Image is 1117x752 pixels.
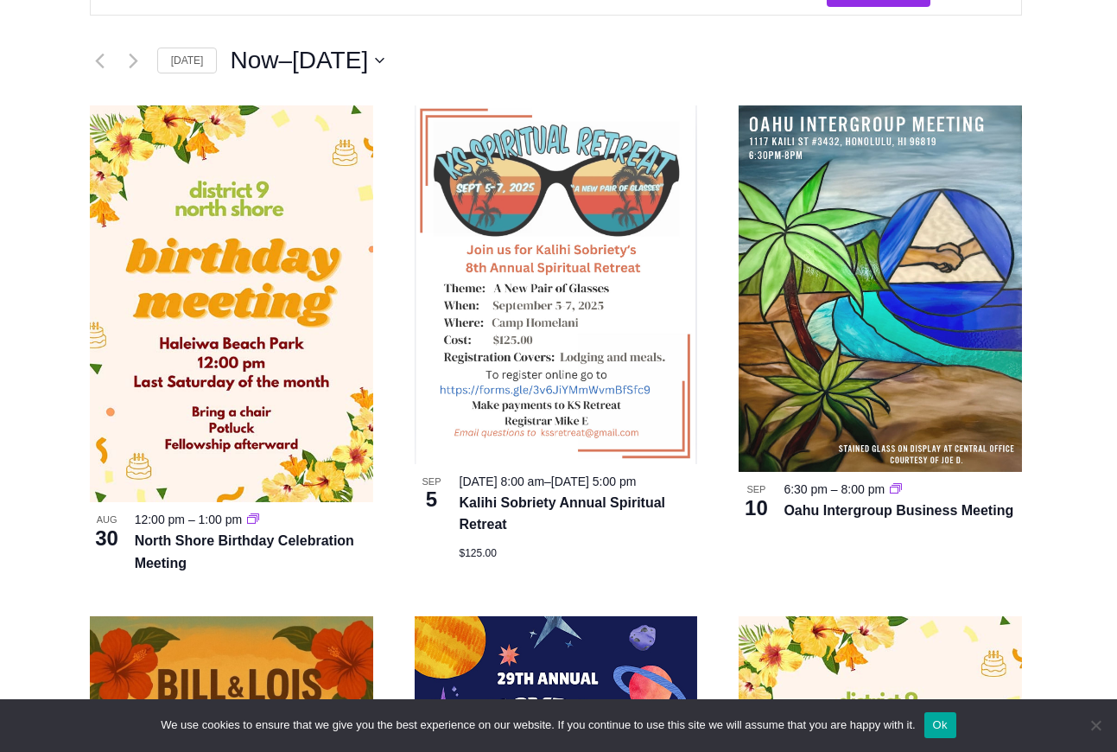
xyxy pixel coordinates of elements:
[230,43,278,78] span: Now
[924,712,956,738] button: Ok
[188,513,195,526] span: –
[230,43,384,78] button: Click to toggle datepicker
[90,50,111,71] a: Previous Events
[460,475,545,488] span: [DATE] 8:00 am
[460,495,666,532] a: Kalihi Sobriety Annual Spiritual Retreat
[890,482,902,496] a: Event series: Oahu Intergroup Business Meeting
[415,105,698,464] img: Kalihi Sobriety Spiritual Retreat Flyer
[90,105,373,502] img: bday meeting flyer.JPG
[278,43,292,78] span: –
[135,533,354,570] a: North Shore Birthday Celebration Meeting
[157,48,218,74] a: [DATE]
[460,472,698,492] div: –
[739,105,1022,472] img: OIGBusinessMeeting
[784,482,828,496] time: 6:30 pm
[415,485,449,514] span: 5
[247,513,259,526] a: Event series: North Shore Birthday Celebration Meeting
[199,513,243,526] time: 1:00 pm
[841,482,885,496] time: 8:00 pm
[784,503,1013,518] a: Oahu Intergroup Business Meeting
[1087,717,1104,734] span: No
[831,482,838,496] span: –
[90,513,124,527] span: Aug
[292,43,368,78] span: [DATE]
[739,482,773,497] span: Sep
[90,524,124,553] span: 30
[415,475,449,489] span: Sep
[161,717,915,734] span: We use cookies to ensure that we give you the best experience on our website. If you continue to ...
[739,494,773,523] span: 10
[460,547,497,559] span: $125.00
[124,50,144,71] a: Next Events
[135,513,185,526] time: 12:00 pm
[551,475,637,488] span: [DATE] 5:00 pm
